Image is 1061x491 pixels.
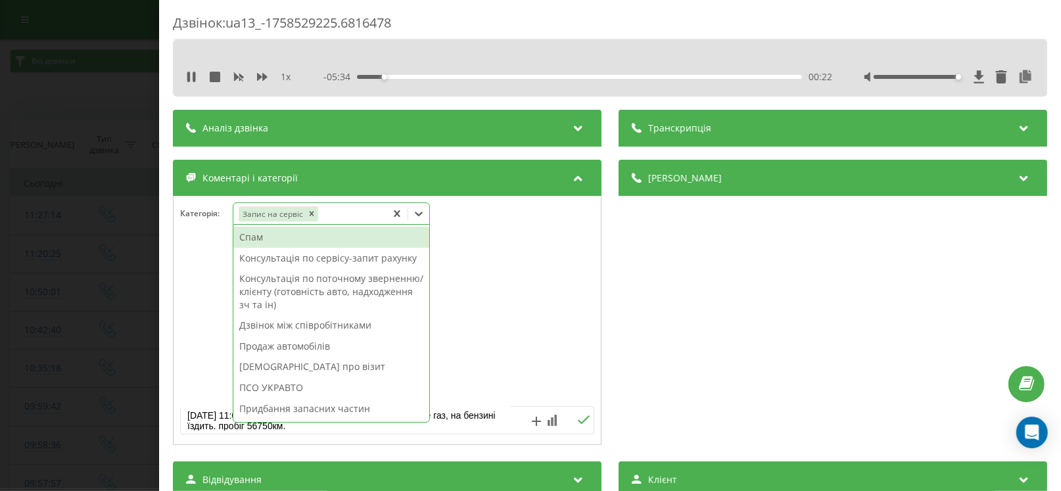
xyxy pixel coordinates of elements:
[233,268,429,315] div: Консультація по поточному зверненню/клієнту (готовність авто, надходження зч та ін)
[281,70,291,83] span: 1 x
[202,172,298,185] span: Коментарі і категорії
[233,315,429,336] div: Дзвінок між співробітниками
[233,227,429,248] div: Спам
[233,356,429,377] div: [DEMOGRAPHIC_DATA] про візит
[648,122,711,135] span: Транскрипція
[1016,417,1048,448] div: Open Intercom Messenger
[202,473,262,486] span: Відвідування
[809,70,832,83] span: 00:22
[233,398,429,419] div: Придбання запасних частин
[180,209,233,218] h4: Категорія :
[181,407,511,431] textarea: [DATE] 11:00:00 Tiggo 7 PRO загорівся двигуна і не бере газ, на бензині їздить. пробіг 56750км.
[173,14,1047,39] div: Дзвінок : ua13_-1758529225.6816478
[648,172,722,185] span: [PERSON_NAME]
[233,248,429,269] div: Консультація по сервісу-запит рахунку
[202,122,268,135] span: Аналіз дзвінка
[323,70,357,83] span: - 05:34
[233,377,429,398] div: ПСО УКРАВТО
[382,74,387,80] div: Accessibility label
[648,473,677,486] span: Клієнт
[956,74,961,80] div: Accessibility label
[305,206,318,222] div: Remove Запис на сервіс
[233,336,429,357] div: Продаж автомобілів
[233,419,429,440] div: Обдзвон втрачених Клієнтів
[239,206,305,222] div: Запис на сервіс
